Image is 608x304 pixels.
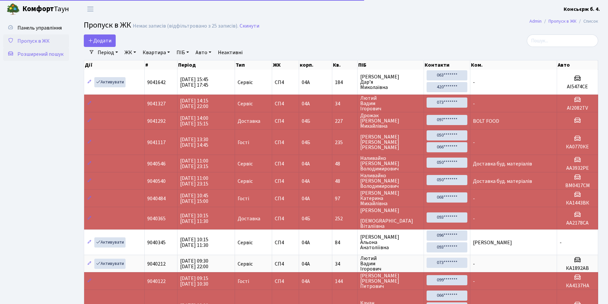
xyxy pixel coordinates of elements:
[17,51,63,58] span: Розширений пошук
[238,179,253,184] span: Сервіс
[275,240,296,245] span: СП4
[275,140,296,145] span: СП4
[238,119,260,124] span: Доставка
[473,195,475,202] span: -
[549,18,576,25] a: Пропуск в ЖК
[473,239,512,246] span: [PERSON_NAME]
[180,192,208,205] span: [DATE] 10:45 [DATE] 15:00
[275,279,296,284] span: СП4
[360,234,421,250] span: [PERSON_NAME] Альона Анатоліївна
[335,216,355,221] span: 252
[238,261,253,267] span: Сервіс
[560,239,562,246] span: -
[360,273,421,289] span: [PERSON_NAME] [PERSON_NAME] Петрович
[238,216,260,221] span: Доставка
[238,140,249,145] span: Гості
[133,23,238,29] div: Немає записів (відфільтровано з 25 записів).
[564,5,600,13] a: Консьєрж б. 4.
[335,279,355,284] span: 144
[238,101,253,106] span: Сервіс
[272,60,299,70] th: ЖК
[147,278,166,285] span: 9040122
[302,260,310,268] span: 04А
[275,161,296,166] span: СП4
[473,118,499,125] span: BOLT FOOD
[473,160,532,167] span: Доставка буд. матеріалів
[7,3,20,16] img: logo.png
[302,239,310,246] span: 04А
[275,119,296,124] span: СП4
[147,160,166,167] span: 9040546
[147,139,166,146] span: 9041117
[299,60,332,70] th: корп.
[180,275,208,288] span: [DATE] 09:15 [DATE] 10:30
[560,200,595,206] h5: КА1443ВК
[560,183,595,189] h5: ВМ0417СМ
[360,113,421,129] span: Дрожак [PERSON_NAME] Михайлівна
[560,283,595,289] h5: КА4137НА
[335,119,355,124] span: 227
[360,190,421,206] span: [PERSON_NAME] Катерина Михайлівна
[302,160,310,167] span: 04А
[560,144,595,150] h5: КА0770КЕ
[302,118,310,125] span: 04Б
[557,60,598,70] th: Авто
[180,76,208,89] span: [DATE] 15:45 [DATE] 17:45
[360,173,421,189] span: Наливайко [PERSON_NAME] Володимирович
[360,134,421,150] span: [PERSON_NAME] [PERSON_NAME] [PERSON_NAME]
[473,178,532,185] span: Доставка буд. матеріалів
[94,77,126,87] a: Активувати
[335,196,355,201] span: 97
[3,48,69,61] a: Розширений пошук
[302,178,310,185] span: 04А
[94,259,126,269] a: Активувати
[94,237,126,248] a: Активувати
[529,18,542,25] a: Admin
[84,34,116,47] a: Додати
[560,84,595,90] h5: АІ5474СЕ
[335,179,355,184] span: 48
[564,6,600,13] b: Консьєрж б. 4.
[238,279,249,284] span: Гості
[180,212,208,225] span: [DATE] 10:15 [DATE] 11:30
[470,60,557,70] th: Ком.
[473,100,475,107] span: -
[95,47,121,58] a: Період
[335,140,355,145] span: 235
[527,34,598,47] input: Пошук...
[302,100,310,107] span: 04А
[235,60,272,70] th: Тип
[238,196,249,201] span: Гості
[302,139,310,146] span: 04Б
[122,47,139,58] a: ЖК
[473,260,475,268] span: -
[147,178,166,185] span: 9040540
[275,101,296,106] span: СП4
[473,139,475,146] span: -
[180,97,208,110] span: [DATE] 14:15 [DATE] 22:00
[17,37,50,45] span: Пропуск в ЖК
[275,179,296,184] span: СП4
[238,161,253,166] span: Сервіс
[140,47,173,58] a: Квартира
[238,240,253,245] span: Сервіс
[473,215,475,222] span: -
[335,161,355,166] span: 48
[180,236,208,249] span: [DATE] 10:15 [DATE] 11:30
[180,175,208,187] span: [DATE] 11:00 [DATE] 23:15
[147,239,166,246] span: 9040345
[180,115,208,127] span: [DATE] 14:00 [DATE] 15:15
[360,74,421,90] span: [PERSON_NAME] Дар’я Миколаївна
[3,21,69,34] a: Панель управління
[302,79,310,86] span: 04А
[335,101,355,106] span: 34
[302,195,310,202] span: 04А
[147,260,166,268] span: 9040212
[3,34,69,48] a: Пропуск в ЖК
[473,79,475,86] span: -
[275,216,296,221] span: СП4
[332,60,358,70] th: Кв.
[22,4,69,15] span: Таун
[576,18,598,25] li: Список
[275,261,296,267] span: СП4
